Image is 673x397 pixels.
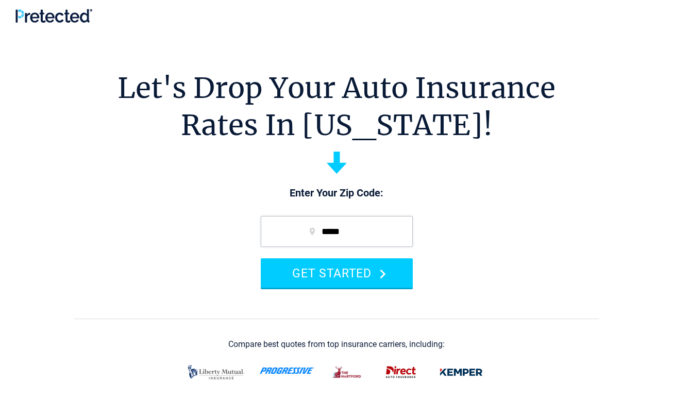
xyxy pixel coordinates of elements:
[15,9,92,23] img: Pretected Logo
[327,361,368,383] img: thehartford
[117,70,556,144] h1: Let's Drop Your Auto Insurance Rates In [US_STATE]!
[434,361,489,383] img: kemper
[250,186,423,201] p: Enter Your Zip Code:
[261,258,413,288] button: GET STARTED
[185,360,247,385] img: liberty
[380,361,422,383] img: direct
[260,367,315,374] img: progressive
[261,216,413,247] input: zip code
[228,340,445,349] div: Compare best quotes from top insurance carriers, including:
